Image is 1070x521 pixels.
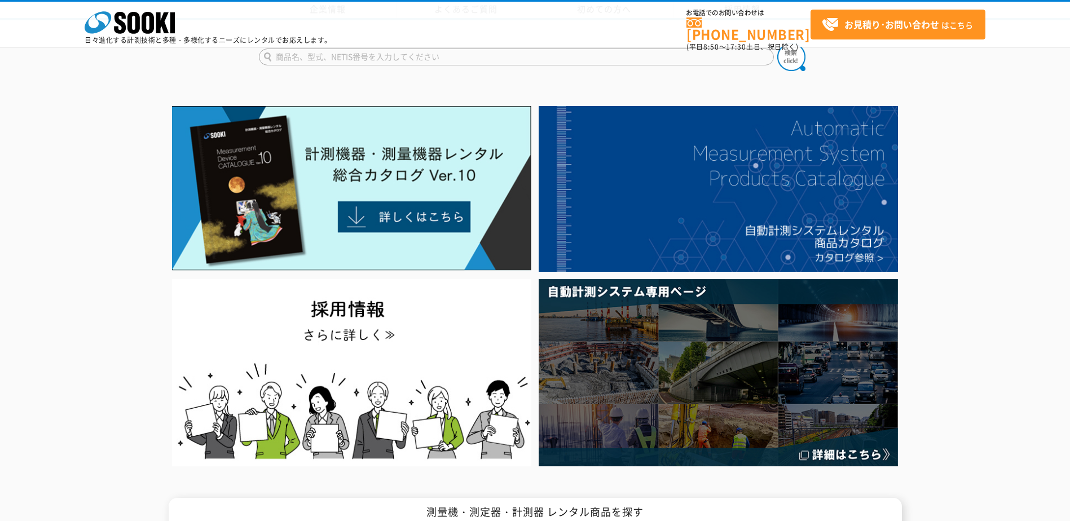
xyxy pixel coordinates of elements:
a: お見積り･お問い合わせはこちら [811,10,985,39]
input: 商品名、型式、NETIS番号を入力してください [259,48,774,65]
strong: お見積り･お問い合わせ [844,17,939,31]
a: [PHONE_NUMBER] [686,17,811,41]
span: お電話でのお問い合わせは [686,10,811,16]
span: (平日 ～ 土日、祝日除く) [686,42,798,52]
p: 日々進化する計測技術と多種・多様化するニーズにレンタルでお応えします。 [85,37,332,43]
img: SOOKI recruit [172,279,531,466]
img: btn_search.png [777,43,805,71]
span: はこちら [822,16,973,33]
img: Catalog Ver10 [172,106,531,271]
img: 自動計測システム専用ページ [539,279,898,466]
span: 17:30 [726,42,746,52]
img: 自動計測システムカタログ [539,106,898,272]
span: 8:50 [703,42,719,52]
